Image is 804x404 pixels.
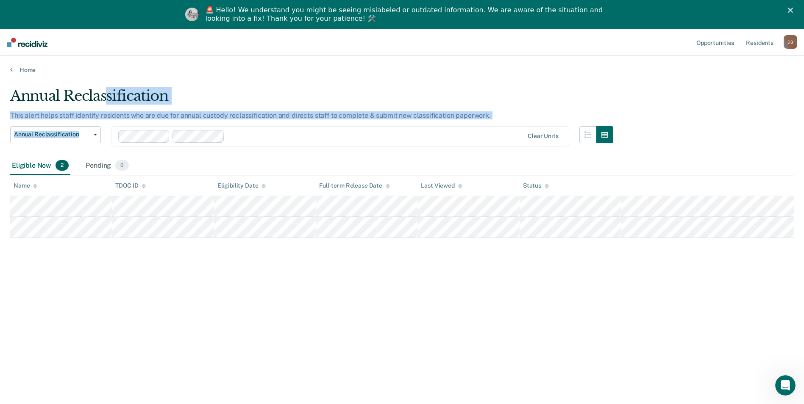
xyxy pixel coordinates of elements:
div: Status [523,182,549,189]
a: Opportunities [695,29,736,56]
div: Eligible Now2 [10,157,70,175]
button: DB [784,35,797,49]
div: 🚨 Hello! We understand you might be seeing mislabeled or outdated information. We are aware of th... [206,6,606,23]
a: Home [10,66,794,74]
a: Residents [744,29,775,56]
span: Annual Reclassification [14,131,90,138]
span: 2 [56,160,69,171]
img: Profile image for Kim [185,8,199,21]
div: D B [784,35,797,49]
div: Full-term Release Date [319,182,390,189]
img: Recidiviz [7,38,47,47]
div: Eligibility Date [217,182,266,189]
div: Annual Reclassification [10,87,613,111]
span: 0 [115,160,128,171]
div: Close [788,8,796,13]
button: Annual Reclassification [10,126,101,143]
div: TDOC ID [115,182,146,189]
div: Name [14,182,37,189]
div: Clear units [528,133,559,140]
p: This alert helps staff identify residents who are due for annual custody reclassification and dir... [10,111,491,119]
div: Last Viewed [421,182,462,189]
iframe: Intercom live chat [775,375,796,396]
div: Pending0 [84,157,130,175]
